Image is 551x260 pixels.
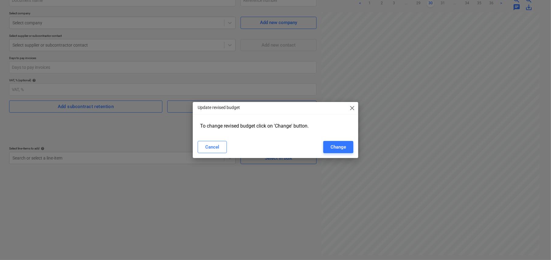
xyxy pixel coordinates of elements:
[198,104,240,111] p: Update revised budget
[348,104,356,112] span: close
[323,141,353,153] button: Change
[198,141,227,153] button: Cancel
[205,143,219,151] div: Cancel
[521,231,551,260] iframe: Chat Widget
[331,143,346,151] div: Change
[198,121,353,131] div: To change revised budget click on 'Change' button.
